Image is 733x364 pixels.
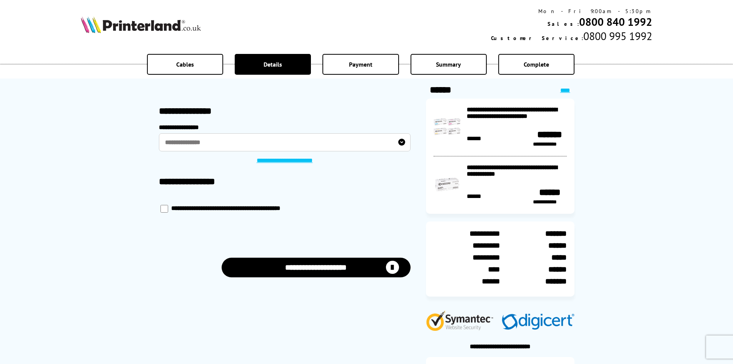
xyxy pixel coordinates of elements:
[491,8,652,15] div: Mon - Fri 9:00am - 5:30pm
[491,35,583,42] span: Customer Service:
[81,16,201,33] img: Printerland Logo
[436,60,461,68] span: Summary
[579,15,652,29] a: 0800 840 1992
[176,60,194,68] span: Cables
[524,60,549,68] span: Complete
[548,20,579,27] span: Sales:
[264,60,282,68] span: Details
[583,29,652,43] span: 0800 995 1992
[349,60,372,68] span: Payment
